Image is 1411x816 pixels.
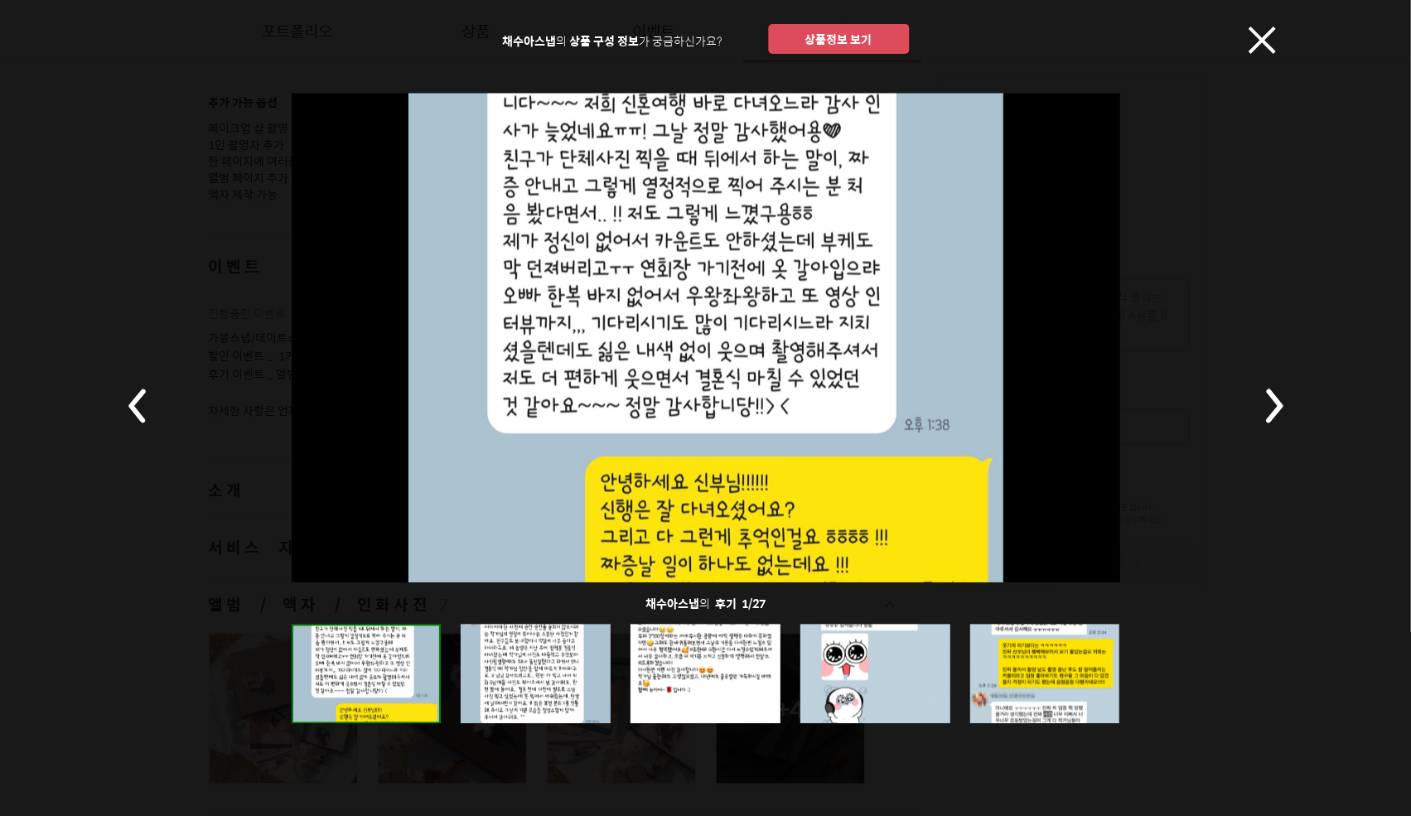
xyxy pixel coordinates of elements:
p: 의 [209,582,1203,624]
a: 홈 [5,525,109,567]
span: 설정 [256,550,276,563]
span: 대화 [152,551,172,564]
span: 후기 [715,594,737,612]
button: 상품정보 보기 [768,24,909,54]
span: 1 / 27 [742,594,766,612]
strong: 상품 구성 정보 [569,31,639,50]
div: 의 가 궁금하신가요? [502,35,722,46]
a: 대화 [109,525,214,567]
a: 설정 [214,525,318,567]
span: 채수아스냅 [645,594,699,612]
span: 홈 [52,550,62,563]
strong: 채수아스냅 [502,31,556,50]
